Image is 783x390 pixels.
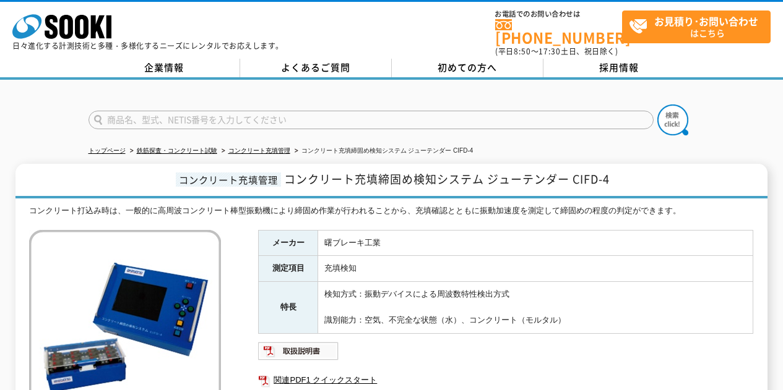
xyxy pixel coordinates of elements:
[228,147,290,154] a: コンクリート充填管理
[318,282,753,333] td: 検知方式：振動デバイスによる周波数特性検出方式 識別能力：空気、不完全な状態（水）、コンクリート（モルタル）
[89,59,240,77] a: 企業情報
[137,147,217,154] a: 鉄筋探査・コンクリート試験
[12,42,283,49] p: 日々進化する計測技術と多種・多様化するニーズにレンタルでお応えします。
[89,111,654,129] input: 商品名、型式、NETIS番号を入力してください
[240,59,392,77] a: よくあるご質問
[318,256,753,282] td: 充填検知
[539,46,561,57] span: 17:30
[292,145,474,158] li: コンクリート充填締固め検知システム ジューテンダー CIFD-4
[622,11,771,43] a: お見積り･お問い合わせはこちら
[495,46,618,57] span: (平日 ～ 土日、祝日除く)
[543,59,695,77] a: 採用情報
[258,341,339,361] img: 取扱説明書
[29,205,753,218] div: コンクリート打込み時は、一般的に高周波コンクリート棒型振動機により締固め作業が行われることから、充填確認とともに振動加速度を測定して締固めの程度の判定ができます。
[176,172,281,187] span: コンクリート充填管理
[258,349,339,358] a: 取扱説明書
[318,230,753,256] td: 曙ブレーキ工業
[258,372,753,388] a: 関連PDF1 クイックスタート
[495,11,622,18] span: お電話でのお問い合わせは
[438,61,497,74] span: 初めての方へ
[629,11,770,42] span: はこちら
[259,256,318,282] th: 測定項目
[657,104,688,135] img: btn_search.png
[259,230,318,256] th: メーカー
[259,282,318,333] th: 特長
[514,46,531,57] span: 8:50
[284,171,610,187] span: コンクリート充填締固め検知システム ジューテンダー CIFD-4
[89,147,126,154] a: トップページ
[654,14,758,28] strong: お見積り･お問い合わせ
[392,59,543,77] a: 初めての方へ
[495,19,622,45] a: [PHONE_NUMBER]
